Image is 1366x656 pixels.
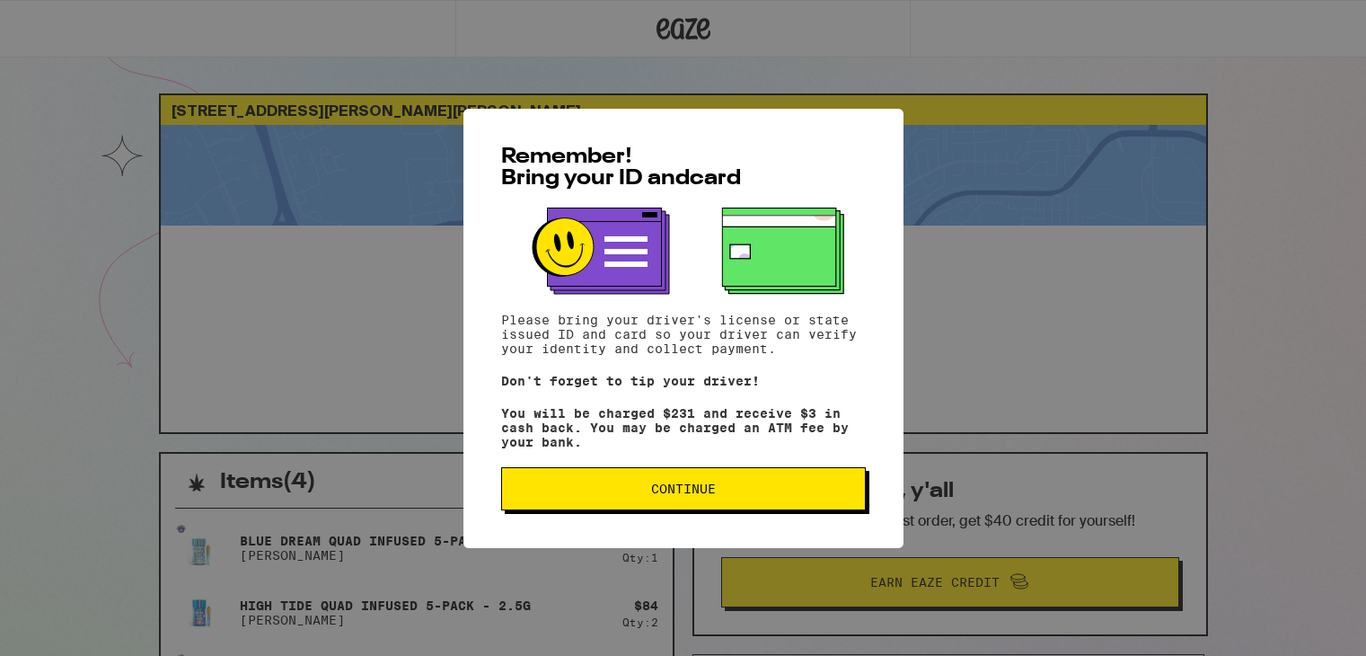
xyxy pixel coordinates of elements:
[651,483,716,495] span: Continue
[501,406,866,449] p: You will be charged $231 and receive $3 in cash back. You may be charged an ATM fee by your bank.
[501,374,866,388] p: Don't forget to tip your driver!
[501,467,866,510] button: Continue
[501,146,741,190] span: Remember! Bring your ID and card
[501,313,866,356] p: Please bring your driver's license or state issued ID and card so your driver can verify your ide...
